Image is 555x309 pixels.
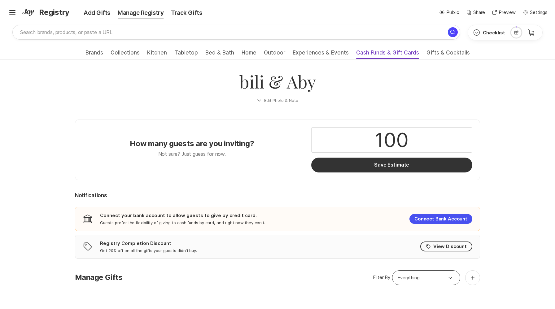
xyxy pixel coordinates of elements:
[439,9,459,16] button: Public
[293,50,349,59] a: Experiences & Events
[167,9,206,17] div: Track Gifts
[39,7,69,18] span: Registry
[264,50,285,59] a: Outdoor
[114,9,167,17] div: Manage Registry
[85,50,103,59] a: Brands
[311,158,472,172] button: Save Estimate
[409,214,472,224] button: Connect Bank Account
[100,240,171,246] p: Registry Completion Discount
[448,27,458,37] button: Search for
[147,50,167,59] a: Kitchen
[444,274,457,281] button: open menu
[466,9,485,16] button: Share
[130,139,254,148] p: How many guests are you inviting?
[468,25,510,40] button: Checklist
[530,9,548,16] p: Settings
[523,9,548,16] button: Settings
[75,273,122,282] p: Manage Gifts
[356,50,419,59] a: Cash Funds & Gift Cards
[420,242,472,251] button: View Discount
[242,50,256,59] a: Home
[499,9,516,16] p: Preview
[205,50,234,59] a: Bed & Bath
[82,70,473,93] p: bili & Aby
[426,50,470,59] a: Gifts & Cocktails
[174,50,198,59] a: Tabletop
[447,274,454,281] span: Option select
[100,248,197,253] p: Get 20% off on all the gifts your guests didn't buy.
[473,9,485,16] p: Share
[100,212,257,219] p: Connect your bank account to allow guests to give by credit card.
[158,150,226,158] p: Not sure? Just guess for now.
[75,93,480,108] button: Edit Photo & Note
[492,9,516,16] button: Preview
[75,192,107,199] p: Notifications
[111,50,140,59] a: Collections
[100,220,265,225] p: Guests prefer the flexibility of giving to cash funds by card, and right now they can't.
[12,25,460,40] input: Search brands, products, or paste a URL
[446,9,459,16] p: Public
[373,274,390,281] p: Filter By
[71,9,114,17] div: Add Gifts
